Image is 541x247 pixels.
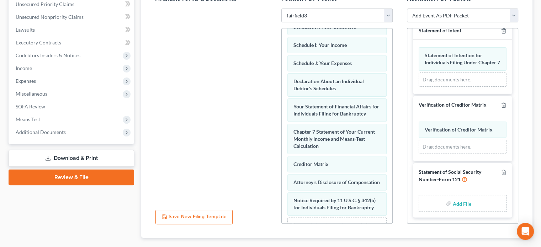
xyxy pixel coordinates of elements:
span: Declaration About an Individual Debtor's Schedules [293,78,364,91]
span: Schedule I: Your Income [293,42,347,48]
div: Drag documents here. [419,73,506,87]
span: Means Test [16,116,40,122]
span: Additional Documents [16,129,66,135]
span: Expenses [16,78,36,84]
span: Statement of Intention for Individuals Filing Under Chapter 7 [425,52,500,65]
a: Download & Print [9,150,134,167]
span: Verification of Creditor Matrix [419,102,487,108]
span: Executory Contracts [16,39,61,45]
span: SOFA Review [16,103,45,109]
span: Unsecured Priority Claims [16,1,74,7]
span: Notice Required by 11 U.S.C. § 342(b) for Individuals Filing for Bankruptcy [293,197,376,210]
span: Statement of Intent [419,27,461,33]
span: Verification of Creditor Matrix [425,127,493,133]
a: SOFA Review [10,100,134,113]
a: Unsecured Nonpriority Claims [10,11,134,23]
span: Chapter 7 Statement of Your Current Monthly Income and Means-Test Calculation [293,129,375,149]
span: Income [16,65,32,71]
div: Open Intercom Messenger [517,223,534,240]
a: Executory Contracts [10,36,134,49]
a: Lawsuits [10,23,134,36]
span: Miscellaneous [16,91,47,97]
span: Attorney's Disclosure of Compensation [293,179,380,185]
span: Creditor Matrix [293,161,329,167]
span: Statement of Social Security Number-Form 121 [419,169,481,183]
a: Review & File [9,170,134,185]
span: Schedule J: Your Expenses [293,60,352,66]
span: Codebtors Insiders & Notices [16,52,80,58]
span: Unsecured Nonpriority Claims [16,14,84,20]
span: Your Statement of Financial Affairs for Individuals Filing for Bankruptcy [293,103,379,117]
span: Lawsuits [16,27,35,33]
button: Save New Filing Template [155,210,233,225]
div: Drag documents here. [419,140,506,154]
